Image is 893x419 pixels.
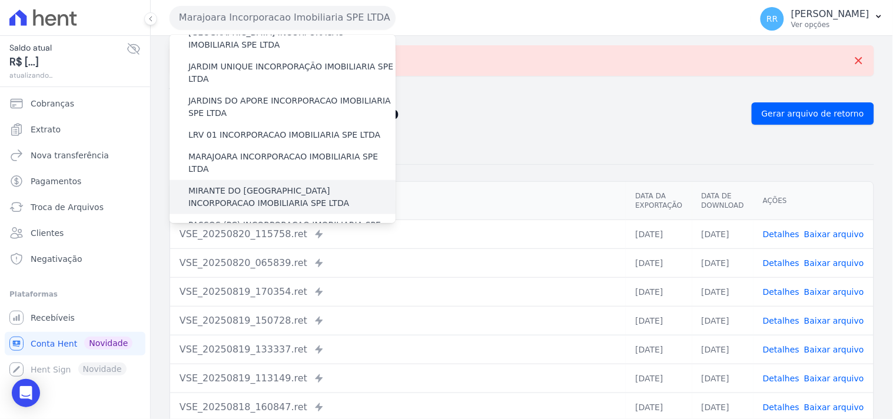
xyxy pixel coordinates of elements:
[763,287,799,297] a: Detalhes
[188,26,396,51] label: [GEOGRAPHIC_DATA] INCORPORACAO IMOBILIARIA SPE LTDA
[692,182,753,220] th: Data de Download
[9,54,127,70] span: R$ [...]
[84,337,132,350] span: Novidade
[626,220,692,248] td: [DATE]
[180,227,616,241] div: VSE_20250820_115758.ret
[31,312,75,324] span: Recebíveis
[804,230,864,239] a: Baixar arquivo
[626,364,692,393] td: [DATE]
[763,316,799,325] a: Detalhes
[5,169,145,193] a: Pagamentos
[692,335,753,364] td: [DATE]
[170,6,396,29] button: Marajoara Incorporacao Imobiliaria SPE LTDA
[753,182,874,220] th: Ações
[763,230,799,239] a: Detalhes
[791,20,869,29] p: Ver opções
[188,95,396,119] label: JARDINS DO APORE INCORPORACAO IMOBILIARIA SPE LTDA
[9,287,141,301] div: Plataformas
[692,220,753,248] td: [DATE]
[9,92,141,381] nav: Sidebar
[5,332,145,355] a: Conta Hent Novidade
[626,182,692,220] th: Data da Exportação
[804,403,864,412] a: Baixar arquivo
[180,342,616,357] div: VSE_20250819_133337.ret
[626,277,692,306] td: [DATE]
[804,316,864,325] a: Baixar arquivo
[766,15,778,23] span: RR
[692,248,753,277] td: [DATE]
[626,248,692,277] td: [DATE]
[188,61,396,85] label: JARDIM UNIQUE INCORPORAÇÃO IMOBILIARIA SPE LTDA
[188,129,380,141] label: LRV 01 INCORPORACAO IMOBILIARIA SPE LTDA
[170,105,742,122] h2: Exportações de Retorno
[762,108,864,119] span: Gerar arquivo de retorno
[31,149,109,161] span: Nova transferência
[763,403,799,412] a: Detalhes
[12,379,40,407] div: Open Intercom Messenger
[751,2,893,35] button: RR [PERSON_NAME] Ver opções
[5,221,145,245] a: Clientes
[31,338,77,350] span: Conta Hent
[752,102,874,125] a: Gerar arquivo de retorno
[9,70,127,81] span: atualizando...
[180,256,616,270] div: VSE_20250820_065839.ret
[5,306,145,330] a: Recebíveis
[692,364,753,393] td: [DATE]
[763,374,799,383] a: Detalhes
[5,144,145,167] a: Nova transferência
[5,92,145,115] a: Cobranças
[31,201,104,213] span: Troca de Arquivos
[5,195,145,219] a: Troca de Arquivos
[180,400,616,414] div: VSE_20250818_160847.ret
[180,371,616,385] div: VSE_20250819_113149.ret
[692,277,753,306] td: [DATE]
[31,253,82,265] span: Negativação
[188,219,396,244] label: PASSOS (PC) INCORPORACAO IMOBILIARIA SPE LTDA
[31,98,74,109] span: Cobranças
[31,175,81,187] span: Pagamentos
[804,287,864,297] a: Baixar arquivo
[5,118,145,141] a: Extrato
[763,345,799,354] a: Detalhes
[180,285,616,299] div: VSE_20250819_170354.ret
[188,185,396,209] label: MIRANTE DO [GEOGRAPHIC_DATA] INCORPORACAO IMOBILIARIA SPE LTDA
[180,314,616,328] div: VSE_20250819_150728.ret
[804,345,864,354] a: Baixar arquivo
[31,124,61,135] span: Extrato
[692,306,753,335] td: [DATE]
[804,374,864,383] a: Baixar arquivo
[170,85,874,98] nav: Breadcrumb
[626,306,692,335] td: [DATE]
[763,258,799,268] a: Detalhes
[5,247,145,271] a: Negativação
[9,42,127,54] span: Saldo atual
[31,227,64,239] span: Clientes
[626,335,692,364] td: [DATE]
[804,258,864,268] a: Baixar arquivo
[170,182,626,220] th: Arquivo
[188,151,396,175] label: MARAJOARA INCORPORACAO IMOBILIARIA SPE LTDA
[791,8,869,20] p: [PERSON_NAME]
